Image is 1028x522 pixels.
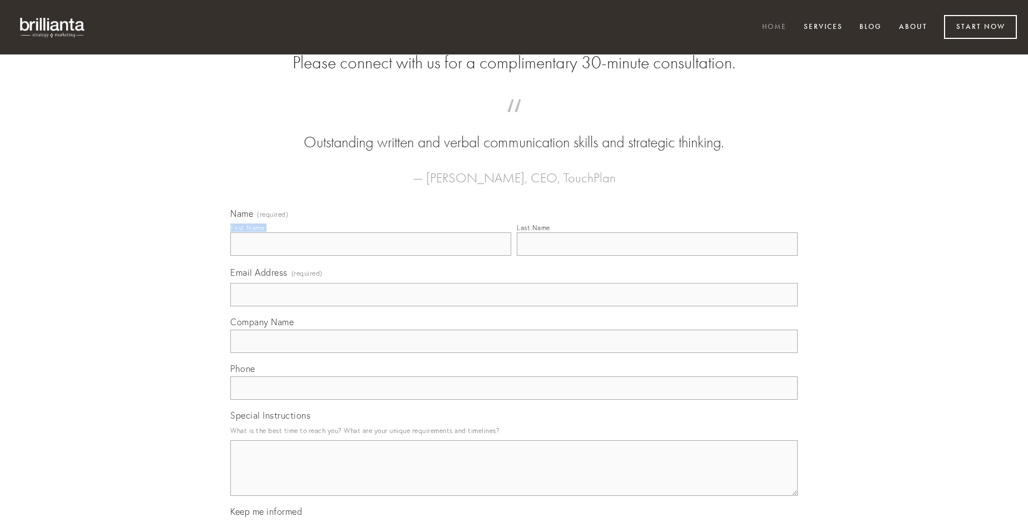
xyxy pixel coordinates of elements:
[230,410,310,421] span: Special Instructions
[248,110,780,153] blockquote: Outstanding written and verbal communication skills and strategic thinking.
[892,18,935,37] a: About
[230,267,288,278] span: Email Address
[517,223,550,232] div: Last Name
[755,18,794,37] a: Home
[230,52,798,73] h2: Please connect with us for a complimentary 30-minute consultation.
[230,208,253,219] span: Name
[11,11,95,43] img: brillianta - research, strategy, marketing
[230,423,798,438] p: What is the best time to reach you? What are your unique requirements and timelines?
[230,316,294,327] span: Company Name
[797,18,850,37] a: Services
[944,15,1017,39] a: Start Now
[230,363,255,374] span: Phone
[248,110,780,132] span: “
[257,211,288,218] span: (required)
[230,223,264,232] div: First Name
[852,18,889,37] a: Blog
[230,506,302,517] span: Keep me informed
[291,266,323,281] span: (required)
[248,153,780,189] figcaption: — [PERSON_NAME], CEO, TouchPlan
